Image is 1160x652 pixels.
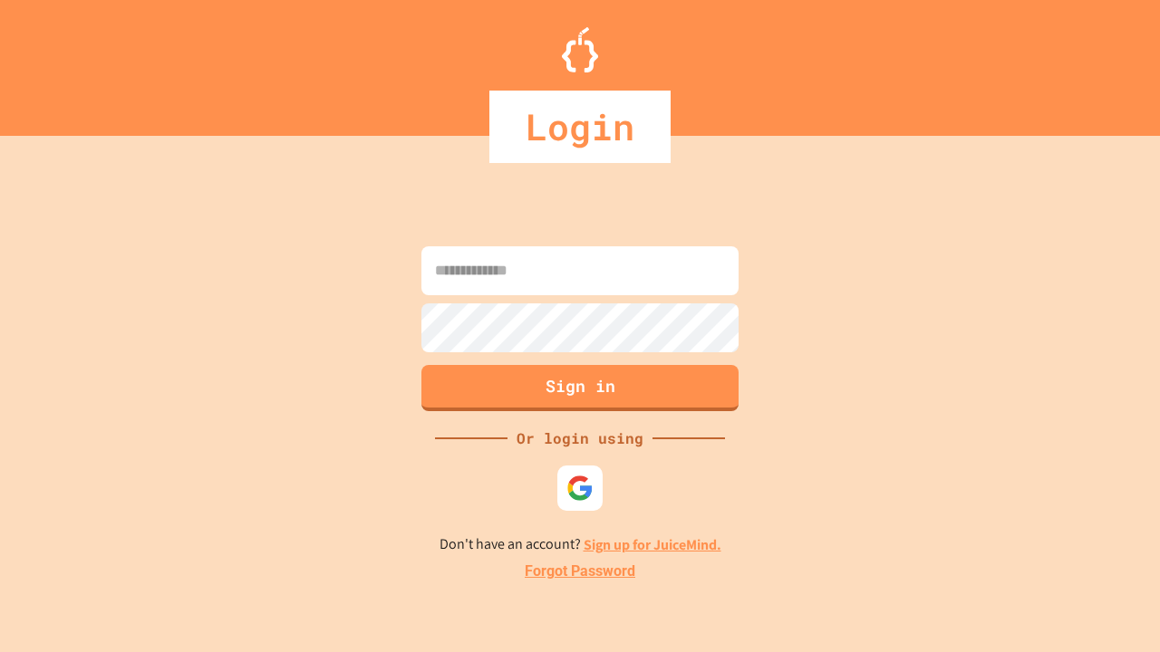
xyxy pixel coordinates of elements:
[440,533,721,556] p: Don't have an account?
[1010,501,1142,578] iframe: chat widget
[421,365,739,411] button: Sign in
[525,561,635,582] a: Forgot Password
[584,535,721,554] a: Sign up for JuiceMind.
[489,91,671,163] div: Login
[1084,580,1142,634] iframe: chat widget
[507,427,652,449] div: Or login using
[562,27,598,72] img: Logo.svg
[566,475,594,502] img: google-icon.svg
